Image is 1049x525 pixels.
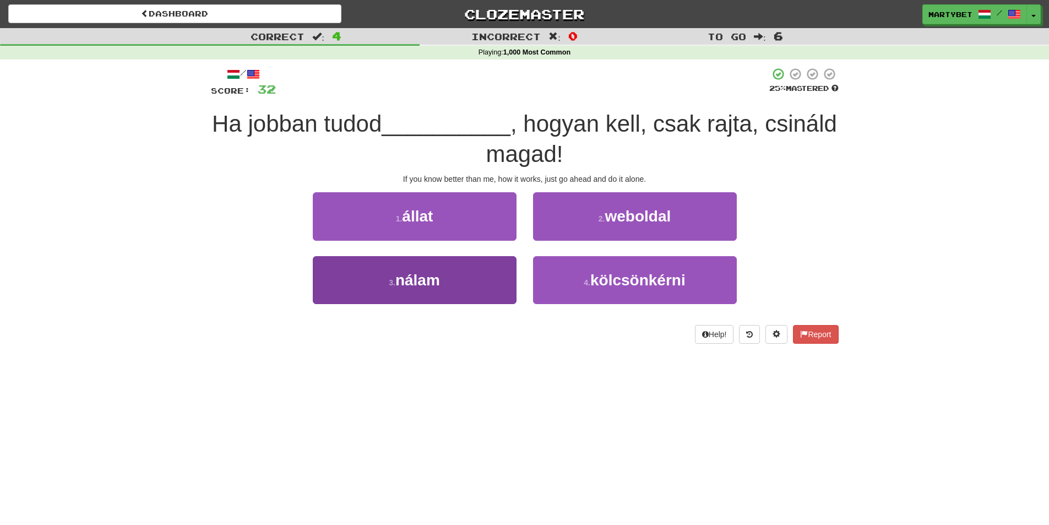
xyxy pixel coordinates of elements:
[997,9,1002,17] span: /
[396,214,403,223] small: 1 .
[312,32,324,41] span: :
[251,31,305,42] span: Correct
[486,111,836,167] span: , hogyan kell, csak rajta, csináld magad!
[928,9,972,19] span: Martybet
[922,4,1027,24] a: Martybet /
[257,82,276,96] span: 32
[211,67,276,81] div: /
[8,4,341,23] a: Dashboard
[533,192,737,240] button: 2.weboldal
[599,214,605,223] small: 2 .
[568,29,578,42] span: 0
[754,32,766,41] span: :
[739,325,760,344] button: Round history (alt+y)
[695,325,734,344] button: Help!
[605,208,671,225] span: weboldal
[471,31,541,42] span: Incorrect
[382,111,510,137] span: __________
[332,29,341,42] span: 4
[395,272,440,289] span: nálam
[769,84,839,94] div: Mastered
[211,86,251,95] span: Score:
[533,256,737,304] button: 4.kölcsönkérni
[793,325,838,344] button: Report
[769,84,786,93] span: 25 %
[389,278,395,287] small: 3 .
[313,256,517,304] button: 3.nálam
[548,32,561,41] span: :
[584,278,590,287] small: 4 .
[212,111,382,137] span: Ha jobban tudod
[313,192,517,240] button: 1.állat
[774,29,783,42] span: 6
[402,208,433,225] span: állat
[590,272,686,289] span: kölcsönkérni
[358,4,691,24] a: Clozemaster
[211,174,839,185] div: If you know better than me, how it works, just go ahead and do it alone.
[708,31,746,42] span: To go
[503,48,570,56] strong: 1,000 Most Common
